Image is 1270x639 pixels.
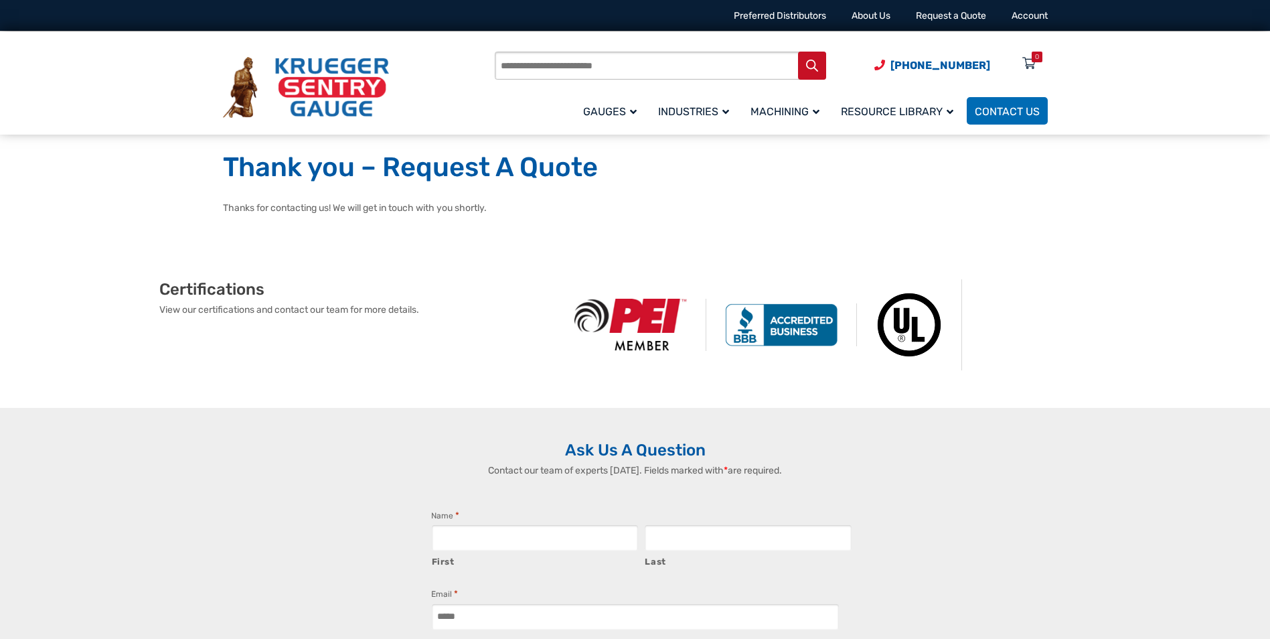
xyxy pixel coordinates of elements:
[1035,52,1039,62] div: 0
[431,509,459,522] legend: Name
[583,105,637,118] span: Gauges
[645,552,852,569] label: Last
[159,303,556,317] p: View our certifications and contact our team for more details.
[890,59,990,72] span: [PHONE_NUMBER]
[734,10,826,21] a: Preferred Distributors
[852,10,890,21] a: About Us
[432,552,639,569] label: First
[575,95,650,127] a: Gauges
[556,299,706,350] img: PEI Member
[833,95,967,127] a: Resource Library
[658,105,729,118] span: Industries
[841,105,953,118] span: Resource Library
[418,464,853,478] p: Contact our team of experts [DATE]. Fields marked with are required.
[223,201,1048,215] p: Thanks for contacting us! We will get in touch with you shortly.
[223,57,389,119] img: Krueger Sentry Gauge
[967,97,1048,125] a: Contact Us
[975,105,1040,118] span: Contact Us
[742,95,833,127] a: Machining
[874,57,990,74] a: Phone Number (920) 434-8860
[650,95,742,127] a: Industries
[431,587,458,601] label: Email
[223,440,1048,460] h2: Ask Us A Question
[159,279,556,299] h2: Certifications
[857,279,962,370] img: Underwriters Laboratories
[706,303,857,346] img: BBB
[750,105,819,118] span: Machining
[916,10,986,21] a: Request a Quote
[223,151,1048,184] h1: Thank you – Request A Quote
[1012,10,1048,21] a: Account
